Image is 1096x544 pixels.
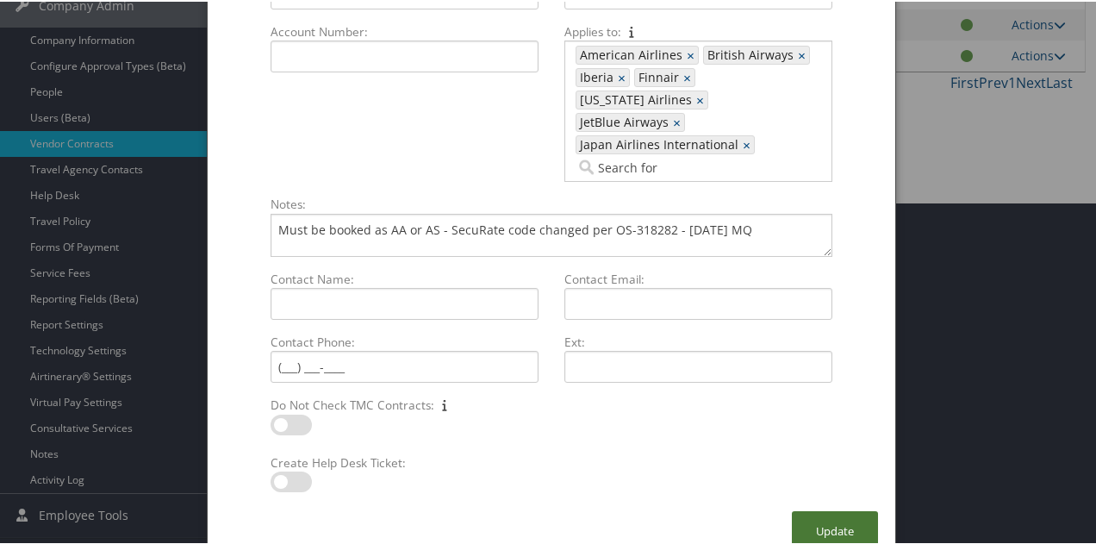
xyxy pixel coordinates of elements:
a: × [696,90,707,107]
span: Japan Airlines International [576,134,738,152]
a: × [618,67,629,84]
span: [US_STATE] Airlines [576,90,692,107]
span: American Airlines [576,45,682,62]
label: Applies to: [557,22,839,39]
label: Contact Email: [557,269,839,286]
span: British Airways [704,45,794,62]
input: Applies to: American Airlines×British Airways×Iberia×Finnair×[US_STATE] Airlines×JetBlue Airways×... [576,157,672,174]
label: Do Not Check TMC Contracts: [264,395,545,412]
span: JetBlue Airways [576,112,669,129]
label: Ext: [557,332,839,349]
a: × [683,67,694,84]
input: Contact Phone: [271,349,539,381]
a: × [673,112,684,129]
span: Finnair [635,67,679,84]
input: Account Number: [271,39,539,71]
label: Create Help Desk Ticket: [264,453,545,470]
label: Notes: [264,194,839,211]
span: Iberia [576,67,613,84]
a: × [798,45,809,62]
textarea: Notes: [271,212,832,255]
label: Account Number: [264,22,545,39]
label: Contact Phone: [264,332,545,349]
input: Ext: [564,349,832,381]
label: Contact Name: [264,269,545,286]
input: Contact Name: [271,286,539,318]
a: × [743,134,754,152]
a: × [687,45,698,62]
input: Contact Email: [564,286,832,318]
